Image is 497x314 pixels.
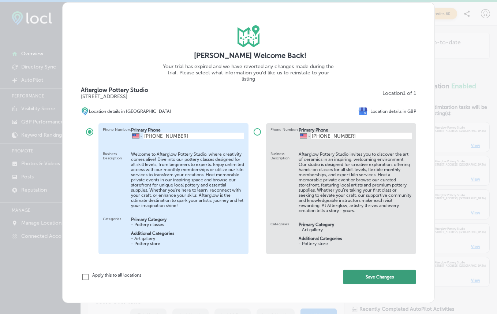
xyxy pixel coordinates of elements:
[370,109,416,114] p: Location details in GBP
[382,90,416,96] p: Location 1 of 1
[299,236,342,241] strong: Additional Categories
[131,152,244,208] p: Welcome to Afterglow Pottery Studio, where creativity comes alive! Dive into our pottery classes ...
[81,93,148,100] p: [STREET_ADDRESS]
[81,86,148,93] p: Afterglow Pottery Studio
[270,222,299,250] h5: Categories
[131,128,161,133] strong: Primary Phone
[356,104,370,119] img: e7ababfa220611ac49bdb491a11684a6.png
[131,241,244,246] p: - Pottery store
[131,231,174,236] strong: Additional Categories
[299,227,412,232] p: - Art gallery
[270,152,299,213] h5: Business Description
[103,217,131,250] h5: Categories
[194,51,306,60] label: [PERSON_NAME] Welcome Back!
[89,109,171,114] p: Location details in [GEOGRAPHIC_DATA]
[92,273,141,281] p: Apply this to all locations
[143,133,244,139] input: Phone number
[103,128,131,143] h5: Phone Numbers
[270,128,299,143] h5: Phone Numbers
[299,152,412,213] p: Afterglow Pottery Studio invites you to discover the art of ceramics in an inspiring, welcoming e...
[299,222,334,227] strong: Primary Category
[103,152,131,208] h5: Business Description
[311,133,412,139] input: Phone number
[81,107,89,115] img: cba84b02adce74ede1fb4a8549a95eca.png
[131,222,244,227] p: - Pottery classes
[299,128,328,133] strong: Primary Phone
[161,63,336,82] p: Your trial has expired and we have reverted any changes made during the trial. Please select what...
[343,270,416,284] button: Save Changes
[131,217,167,222] strong: Primary Category
[299,241,412,246] p: - Pottery store
[131,236,244,241] p: - Art gallery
